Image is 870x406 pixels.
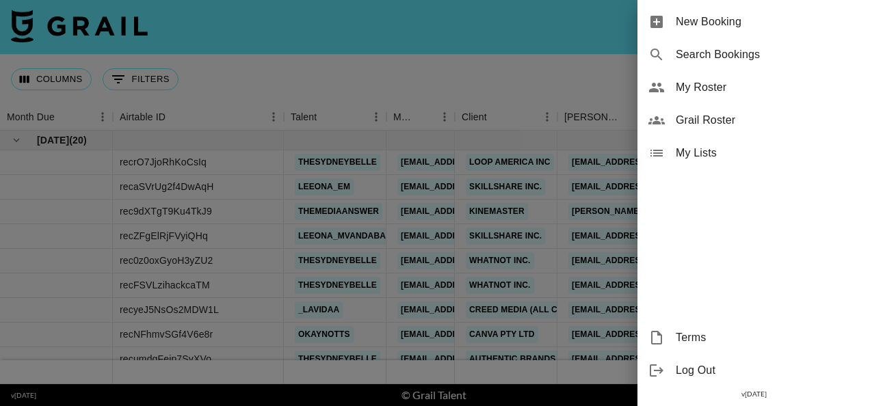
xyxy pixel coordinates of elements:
span: My Roster [676,79,859,96]
div: v [DATE] [637,387,870,401]
span: New Booking [676,14,859,30]
div: New Booking [637,5,870,38]
div: Search Bookings [637,38,870,71]
div: My Roster [637,71,870,104]
span: Grail Roster [676,112,859,128]
span: Terms [676,329,859,346]
div: Terms [637,321,870,354]
span: Search Bookings [676,46,859,63]
span: My Lists [676,145,859,161]
div: My Lists [637,137,870,170]
div: Log Out [637,354,870,387]
span: Log Out [676,362,859,379]
div: Grail Roster [637,104,870,137]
